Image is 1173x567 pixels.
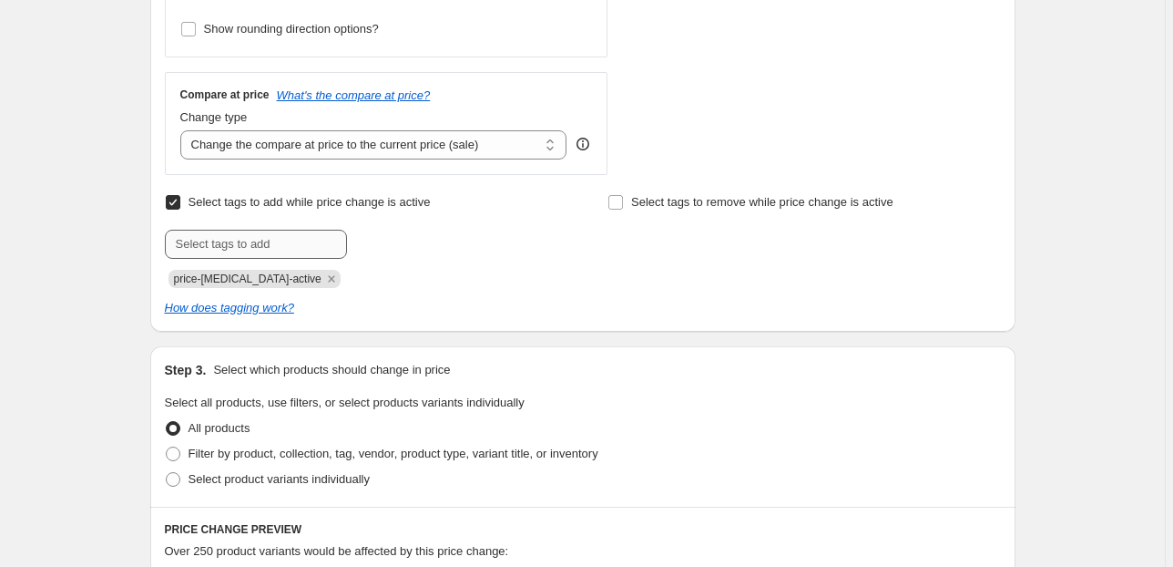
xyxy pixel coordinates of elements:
span: Show rounding direction options? [204,22,379,36]
button: What's the compare at price? [277,88,431,102]
a: How does tagging work? [165,301,294,314]
input: Select tags to add [165,230,347,259]
span: Select tags to add while price change is active [189,195,431,209]
span: Change type [180,110,248,124]
span: price-change-job-active [174,273,321,285]
span: Select product variants individually [189,472,370,486]
span: Over 250 product variants would be affected by this price change: [165,544,509,558]
button: Remove price-change-job-active [323,271,340,287]
span: Select all products, use filters, or select products variants individually [165,396,525,409]
p: Select which products should change in price [213,361,450,379]
h6: PRICE CHANGE PREVIEW [165,522,1001,537]
h3: Compare at price [180,88,270,102]
span: All products [189,421,250,435]
div: help [574,135,592,153]
span: Filter by product, collection, tag, vendor, product type, variant title, or inventory [189,447,598,460]
span: Select tags to remove while price change is active [631,195,893,209]
h2: Step 3. [165,361,207,379]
